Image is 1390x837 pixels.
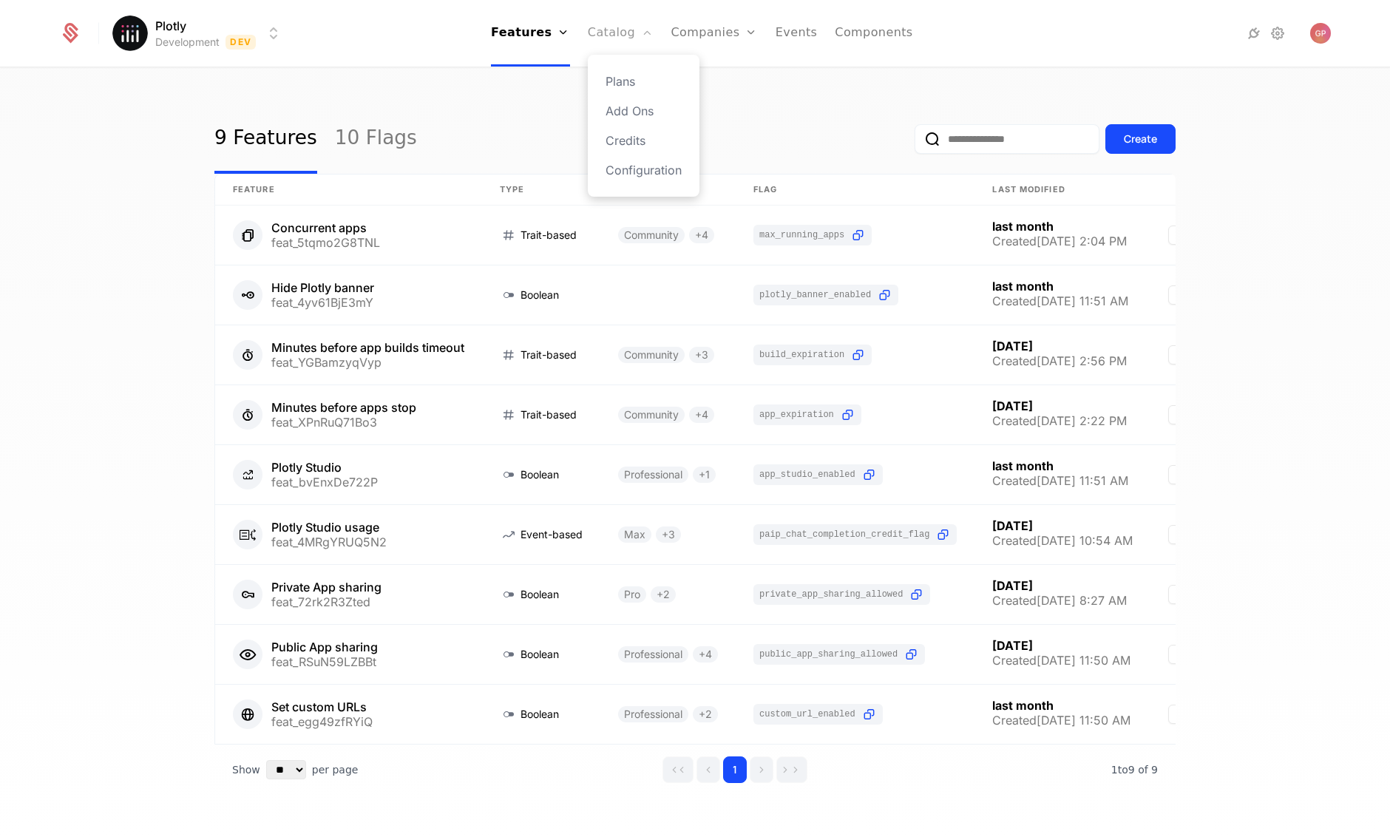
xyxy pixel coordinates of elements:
[112,16,148,51] img: Plotly
[1124,132,1157,146] div: Create
[214,745,1176,795] div: Table pagination
[1168,645,1192,664] button: Select action
[776,756,807,783] button: Go to last page
[117,17,282,50] button: Select environment
[736,174,974,206] th: Flag
[1105,124,1176,154] button: Create
[1168,345,1192,365] button: Select action
[1168,285,1192,305] button: Select action
[1168,226,1192,245] button: Select action
[662,756,694,783] button: Go to first page
[1168,705,1192,724] button: Select action
[696,756,720,783] button: Go to previous page
[1245,24,1263,42] a: Integrations
[1269,24,1286,42] a: Settings
[662,756,807,783] div: Page navigation
[215,174,482,206] th: Feature
[232,762,260,777] span: Show
[335,104,417,174] a: 10 Flags
[750,756,773,783] button: Go to next page
[1310,23,1331,44] button: Open user button
[1168,525,1192,544] button: Select action
[1168,585,1192,604] button: Select action
[482,174,600,206] th: Type
[606,72,682,90] a: Plans
[312,762,359,777] span: per page
[723,756,747,783] button: Go to page 1
[606,161,682,179] a: Configuration
[1310,23,1331,44] img: Gregory Paciga
[155,17,186,35] span: Plotly
[606,132,682,149] a: Credits
[226,35,256,50] span: Dev
[1168,405,1192,424] button: Select action
[266,760,306,779] select: Select page size
[155,35,220,50] div: Development
[1111,764,1151,776] span: 1 to 9 of
[606,102,682,120] a: Add Ons
[1168,465,1192,484] button: Select action
[1111,764,1158,776] span: 9
[214,104,317,174] a: 9 Features
[974,174,1150,206] th: Last Modified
